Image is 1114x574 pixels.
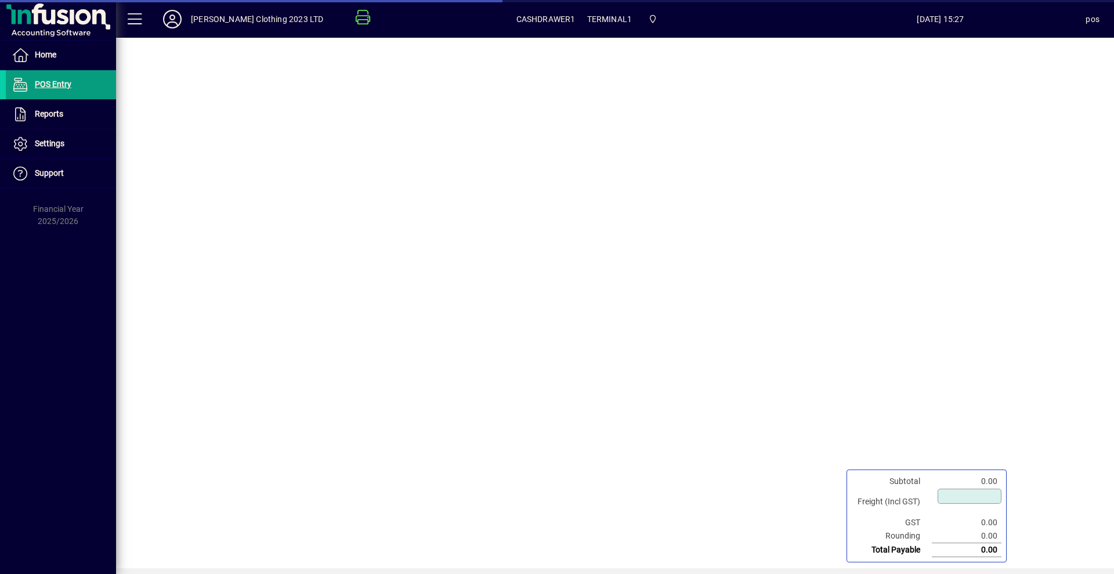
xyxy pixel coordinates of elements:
td: 0.00 [932,516,1001,529]
td: Subtotal [852,475,932,488]
a: Home [6,41,116,70]
span: Settings [35,139,64,148]
span: TERMINAL1 [587,10,632,28]
td: Freight (Incl GST) [852,488,932,516]
div: [PERSON_NAME] Clothing 2023 LTD [191,10,323,28]
button: Profile [154,9,191,30]
td: 0.00 [932,543,1001,557]
a: Support [6,159,116,188]
a: Reports [6,100,116,129]
div: pos [1086,10,1099,28]
span: POS Entry [35,80,71,89]
td: 0.00 [932,529,1001,543]
span: Reports [35,109,63,118]
td: Rounding [852,529,932,543]
span: Home [35,50,56,59]
td: Total Payable [852,543,932,557]
td: GST [852,516,932,529]
span: Support [35,168,64,178]
span: CASHDRAWER1 [516,10,576,28]
span: [DATE] 15:27 [795,10,1086,28]
a: Settings [6,129,116,158]
td: 0.00 [932,475,1001,488]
